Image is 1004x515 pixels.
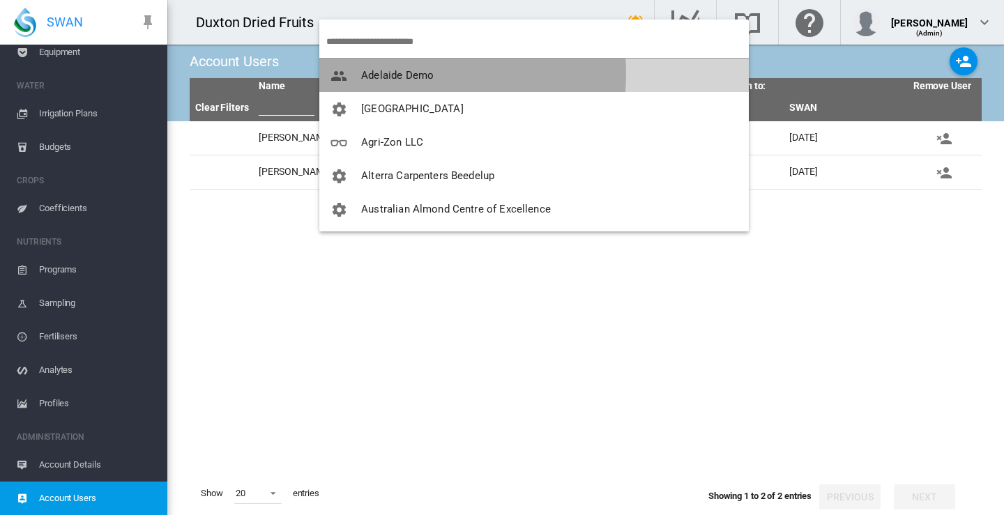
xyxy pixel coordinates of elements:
[319,92,749,125] button: You have 'Admin' permissions to Adelaide High School
[319,159,749,192] button: You have 'Admin' permissions to Alterra Carpenters Beedelup
[330,134,347,151] md-icon: icon-glasses
[330,101,347,118] md-icon: icon-cog
[361,203,551,215] span: Australian Almond Centre of Excellence
[361,102,464,115] span: [GEOGRAPHIC_DATA]
[319,59,749,92] button: You have 'Supervisor' permissions to Adelaide Demo
[319,192,749,226] button: You have 'Admin' permissions to Australian Almond Centre of Excellence
[319,125,749,159] button: You have 'Viewer' permissions to Agri-Zon LLC
[361,136,423,148] span: Agri-Zon LLC
[330,201,347,218] md-icon: icon-cog
[330,68,347,84] md-icon: icon-people
[330,168,347,185] md-icon: icon-cog
[319,226,749,259] button: You have 'Admin' permissions to Australian Farming Services - Augusta
[361,69,434,82] span: Adelaide Demo
[361,169,494,182] span: Alterra Carpenters Beedelup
